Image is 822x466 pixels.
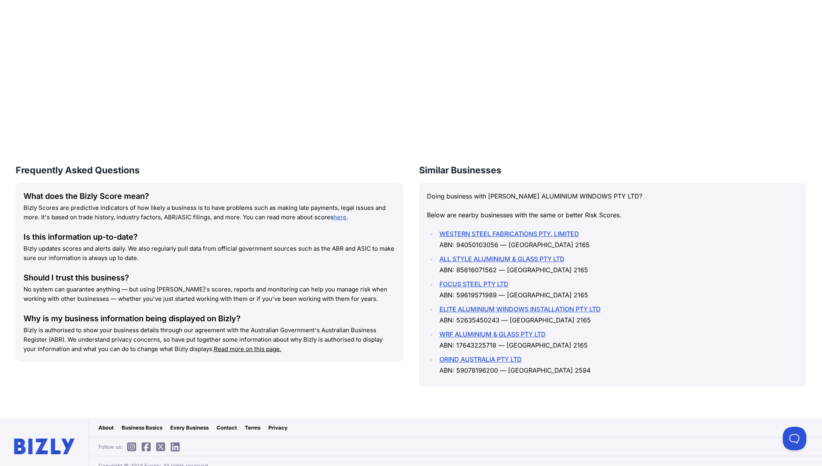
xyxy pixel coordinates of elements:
[24,244,396,263] p: Bizly updates scores and alerts daily. We also regularly pull data from official government sourc...
[427,191,799,202] p: Doing business with [PERSON_NAME] ALUMINIUM WINDOWS PTY LTD?
[334,213,346,221] a: here
[170,424,209,431] a: Every Business
[437,304,799,326] li: ABN: 52635450243 — [GEOGRAPHIC_DATA] 2165
[122,424,162,431] a: Business Basics
[98,443,184,451] span: Follow us:
[439,230,579,238] a: WESTERN STEEL FABRICATIONS PTY. LIMITED
[217,424,237,431] a: Contact
[214,345,281,353] a: Read more on this page.
[245,424,261,431] a: Terms
[439,305,601,313] a: ELITE ALUMINIUM WINDOWS INSTALLATION PTY LTD
[437,279,799,300] li: ABN: 59619571989 — [GEOGRAPHIC_DATA] 2165
[24,191,396,202] div: What does the Bizly Score mean?
[439,280,509,288] a: FOCUS STEEL PTY LTD
[439,255,565,263] a: ALL STYLE ALUMINIUM & GLASS PTY LTD
[439,355,522,363] a: ORIND AUSTRALIA PTY LTD
[24,231,396,242] div: Is this information up-to-date?
[268,424,288,431] a: Privacy
[439,330,546,338] a: WRF ALUMINIUM & GLASS PTY LTD
[427,209,799,220] p: Below are nearby businesses with the same or better Risk Scores.
[419,164,807,177] h3: Similar Businesses
[24,326,396,354] p: Bizly is authorised to show your business details through our agreement with the Australian Gover...
[437,253,799,275] li: ABN: 85616071562 — [GEOGRAPHIC_DATA] 2165
[16,164,403,177] h3: Frequently Asked Questions
[437,354,799,376] li: ABN: 59078196200 — [GEOGRAPHIC_DATA] 2594
[24,313,396,324] div: Why is my business information being displayed on Bizly?
[24,285,396,304] p: No system can guarantee anything — but using [PERSON_NAME]'s scores, reports and monitoring can h...
[24,272,396,283] div: Should I trust this business?
[98,424,114,431] a: About
[783,427,806,450] iframe: Toggle Customer Support
[24,203,396,222] p: Bizly Scores are predictive indicators of how likely a business is to have problems such as makin...
[437,329,799,351] li: ABN: 17643225718 — [GEOGRAPHIC_DATA] 2165
[437,228,799,250] li: ABN: 94050103056 — [GEOGRAPHIC_DATA] 2165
